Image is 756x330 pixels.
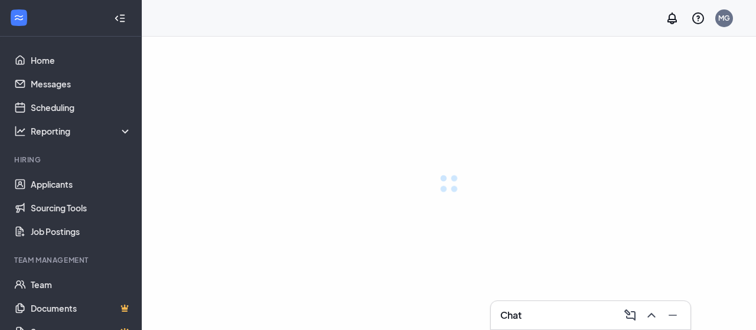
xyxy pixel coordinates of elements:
[31,72,132,96] a: Messages
[691,11,705,25] svg: QuestionInfo
[31,172,132,196] a: Applicants
[31,273,132,296] a: Team
[718,13,730,23] div: MG
[31,125,132,137] div: Reporting
[665,11,679,25] svg: Notifications
[641,306,660,325] button: ChevronUp
[662,306,681,325] button: Minimize
[31,196,132,220] a: Sourcing Tools
[620,306,638,325] button: ComposeMessage
[31,48,132,72] a: Home
[114,12,126,24] svg: Collapse
[644,308,659,322] svg: ChevronUp
[14,125,26,137] svg: Analysis
[13,12,25,24] svg: WorkstreamLogo
[31,96,132,119] a: Scheduling
[623,308,637,322] svg: ComposeMessage
[14,255,129,265] div: Team Management
[31,296,132,320] a: DocumentsCrown
[14,155,129,165] div: Hiring
[666,308,680,322] svg: Minimize
[500,309,522,322] h3: Chat
[31,220,132,243] a: Job Postings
